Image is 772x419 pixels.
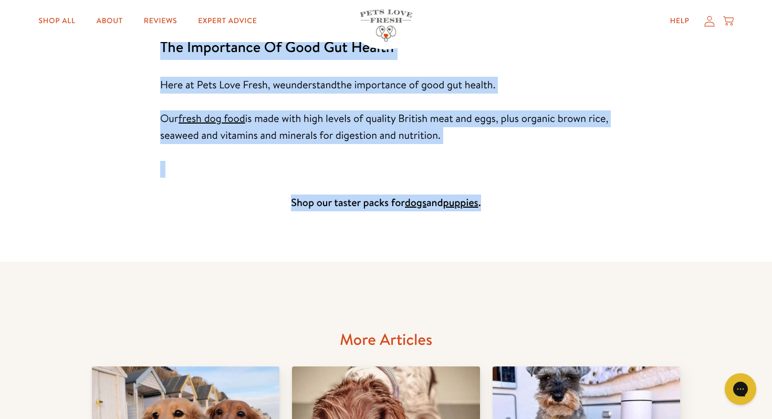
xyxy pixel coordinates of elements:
[286,78,337,92] span: understand
[92,329,680,350] h2: More Articles
[291,196,481,210] strong: Shop our taster packs for and .
[662,11,698,32] a: Help
[337,78,495,92] span: the importance of good gut health.
[160,78,286,92] span: Here at Pets Love Fresh, we
[88,11,131,32] a: About
[135,11,185,32] a: Reviews
[405,196,426,210] a: dogs
[443,196,478,210] a: puppies
[160,37,394,57] strong: The Importance Of Good Gut Health
[30,11,84,32] a: Shop All
[190,11,265,32] a: Expert Advice
[179,111,245,126] a: fresh dog food
[360,9,412,42] img: Pets Love Fresh
[719,370,761,408] iframe: Gorgias live chat messenger
[160,111,245,126] span: Our
[160,111,608,142] span: is made with high levels of quality British meat and eggs, plus organic brown rice, seaweed and v...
